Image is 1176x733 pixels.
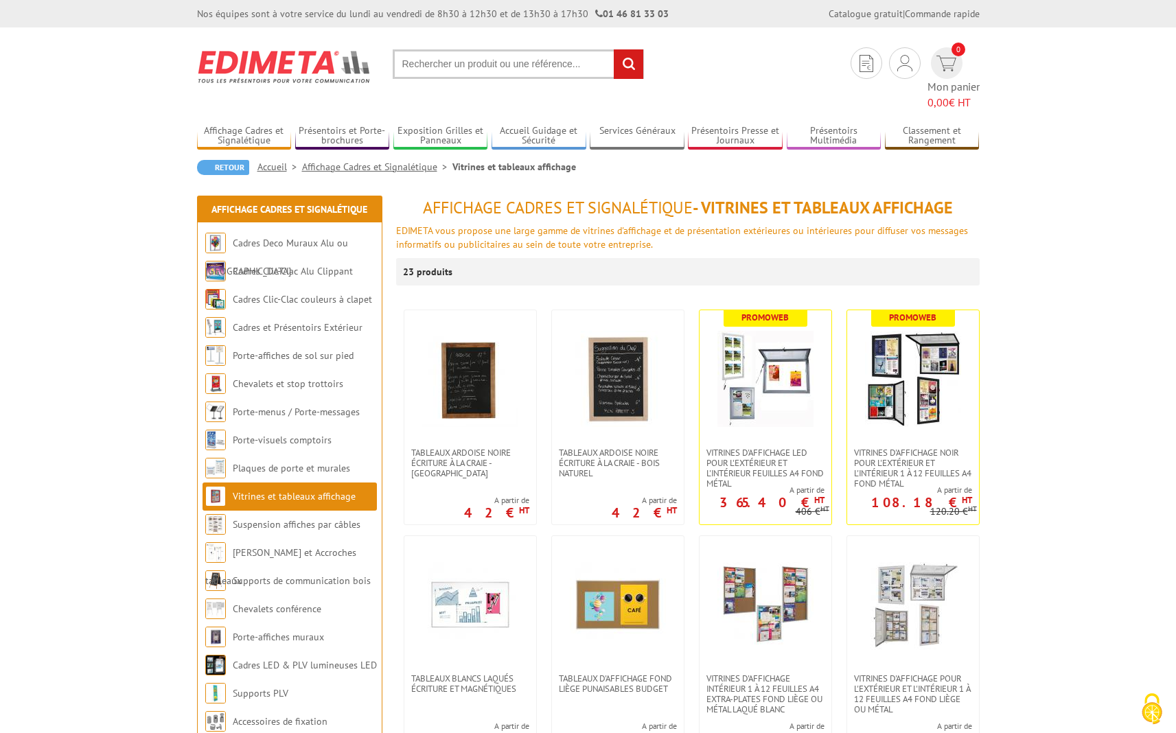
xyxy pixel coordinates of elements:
li: Vitrines et tableaux affichage [452,160,576,174]
span: 0 [952,43,965,56]
a: [PERSON_NAME] et Accroches tableaux [205,546,356,587]
span: A partir de [618,721,677,732]
span: Tableaux blancs laqués écriture et magnétiques [411,673,529,694]
span: A partir de [430,721,529,732]
a: Classement et Rangement [885,125,980,148]
sup: HT [820,504,829,513]
span: 0,00 [927,95,949,109]
a: Cadres LED & PLV lumineuses LED [233,659,377,671]
img: Chevalets conférence [205,598,226,619]
img: Chevalets et stop trottoirs [205,373,226,394]
span: Tableaux d'affichage fond liège punaisables Budget [559,673,677,694]
span: Affichage Cadres et Signalétique [423,197,693,218]
img: Cadres et Présentoirs Extérieur [205,317,226,338]
p: 406 € [796,507,829,517]
sup: HT [814,494,825,506]
p: 365.40 € [719,498,825,507]
a: Commande rapide [905,8,980,20]
a: Cadres Clic-Clac Alu Clippant [233,265,353,277]
strong: 01 46 81 33 03 [595,8,669,20]
a: Supports PLV [233,687,288,699]
p: 23 produits [403,258,454,286]
span: Tableaux Ardoise Noire écriture à la craie - [GEOGRAPHIC_DATA] [411,447,529,478]
img: Porte-affiches de sol sur pied [205,345,226,366]
a: Accueil Guidage et Sécurité [492,125,586,148]
a: Vitrines d'affichage intérieur 1 à 12 feuilles A4 extra-plates fond liège ou métal laqué blanc [700,673,831,714]
img: devis rapide [897,55,912,71]
span: Vitrines d'affichage LED pour l'extérieur et l'intérieur feuilles A4 fond métal [706,447,825,489]
img: Vitrines et tableaux affichage [205,486,226,507]
a: Vitrines et tableaux affichage [233,490,356,502]
img: Porte-visuels comptoirs [205,430,226,450]
a: Cadres et Présentoirs Extérieur [233,321,362,334]
a: Suspension affiches par câbles [233,518,360,531]
a: Tableaux blancs laqués écriture et magnétiques [404,673,536,694]
span: VITRINES D'AFFICHAGE NOIR POUR L'EXTÉRIEUR ET L'INTÉRIEUR 1 À 12 FEUILLES A4 FOND MÉTAL [854,447,972,489]
span: A partir de [700,485,825,496]
a: Porte-affiches de sol sur pied [233,349,354,362]
img: Suspension affiches par câbles [205,514,226,535]
a: Retour [197,160,249,175]
img: devis rapide [860,55,873,72]
sup: HT [519,504,529,516]
img: Plaques de porte et murales [205,458,226,478]
img: Tableaux Ardoise Noire écriture à la craie - Bois Foncé [422,331,518,427]
img: Cadres Clic-Clac couleurs à clapet [205,289,226,310]
img: Supports PLV [205,683,226,703]
a: Porte-affiches muraux [233,631,324,643]
a: Affichage Cadres et Signalétique [197,125,292,148]
img: Vitrines d'affichage pour l'extérieur et l'intérieur 1 à 12 feuilles A4 fond liège ou métal [865,557,961,653]
img: Edimeta [197,41,372,92]
button: Cookies (modal window) [1128,686,1176,733]
a: Supports de communication bois [233,574,371,587]
a: devis rapide 0 Mon panier 0,00€ HT [927,47,980,110]
a: VITRINES D'AFFICHAGE NOIR POUR L'EXTÉRIEUR ET L'INTÉRIEUR 1 À 12 FEUILLES A4 FOND MÉTAL [847,447,979,489]
a: Accueil [257,161,302,173]
a: Exposition Grilles et Panneaux [393,125,488,148]
a: Présentoirs Presse et Journaux [688,125,783,148]
img: Porte-affiches muraux [205,627,226,647]
a: Cadres Clic-Clac couleurs à clapet [233,293,372,305]
a: Tableaux Ardoise Noire écriture à la craie - Bois Naturel [552,447,684,478]
img: VITRINES D'AFFICHAGE NOIR POUR L'EXTÉRIEUR ET L'INTÉRIEUR 1 À 12 FEUILLES A4 FOND MÉTAL [865,331,961,427]
div: | [829,7,980,21]
a: Catalogue gratuit [829,8,903,20]
a: Tableaux d'affichage fond liège punaisables Budget [552,673,684,694]
img: Accessoires de fixation [205,711,226,732]
a: Vitrines d'affichage pour l'extérieur et l'intérieur 1 à 12 feuilles A4 fond liège ou métal [847,673,979,714]
img: Tableaux blancs laqués écriture et magnétiques [422,557,518,653]
img: Tableaux d'affichage fond liège punaisables Budget [570,557,666,653]
input: Rechercher un produit ou une référence... [393,49,644,79]
img: Cookies (modal window) [1135,692,1169,726]
sup: HT [962,494,972,506]
a: Porte-visuels comptoirs [233,434,332,446]
a: Plaques de porte et murales [233,462,350,474]
span: Mon panier [927,79,980,110]
sup: HT [968,504,977,513]
b: Promoweb [889,312,936,323]
a: Présentoirs et Porte-brochures [295,125,390,148]
p: 108.18 € [871,498,972,507]
img: devis rapide [936,56,956,71]
span: € HT [927,95,980,110]
span: A partir de [612,495,677,506]
h1: - Vitrines et tableaux affichage [396,199,980,217]
img: Vitrines d'affichage intérieur 1 à 12 feuilles A4 extra-plates fond liège ou métal laqué blanc [717,557,814,653]
p: EDIMETA vous propose une large gamme de vitrines d'affichage et de présentation extérieures ou in... [396,224,980,251]
a: Services Généraux [590,125,684,148]
a: Tableaux Ardoise Noire écriture à la craie - [GEOGRAPHIC_DATA] [404,447,536,478]
p: 120.20 € [930,507,977,517]
a: Chevalets et stop trottoirs [233,377,343,390]
span: Vitrines d'affichage intérieur 1 à 12 feuilles A4 extra-plates fond liège ou métal laqué blanc [706,673,825,714]
p: 42 € [464,509,529,517]
p: 42 € [612,509,677,517]
a: Présentoirs Multimédia [787,125,881,148]
span: A partir de [464,495,529,506]
img: Cadres Deco Muraux Alu ou Bois [205,233,226,253]
b: Promoweb [741,312,789,323]
img: Cadres LED & PLV lumineuses LED [205,655,226,675]
a: Accessoires de fixation [233,715,327,728]
img: Vitrines d'affichage LED pour l'extérieur et l'intérieur feuilles A4 fond métal [717,331,814,427]
a: Chevalets conférence [233,603,321,615]
a: Affichage Cadres et Signalétique [211,203,367,216]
